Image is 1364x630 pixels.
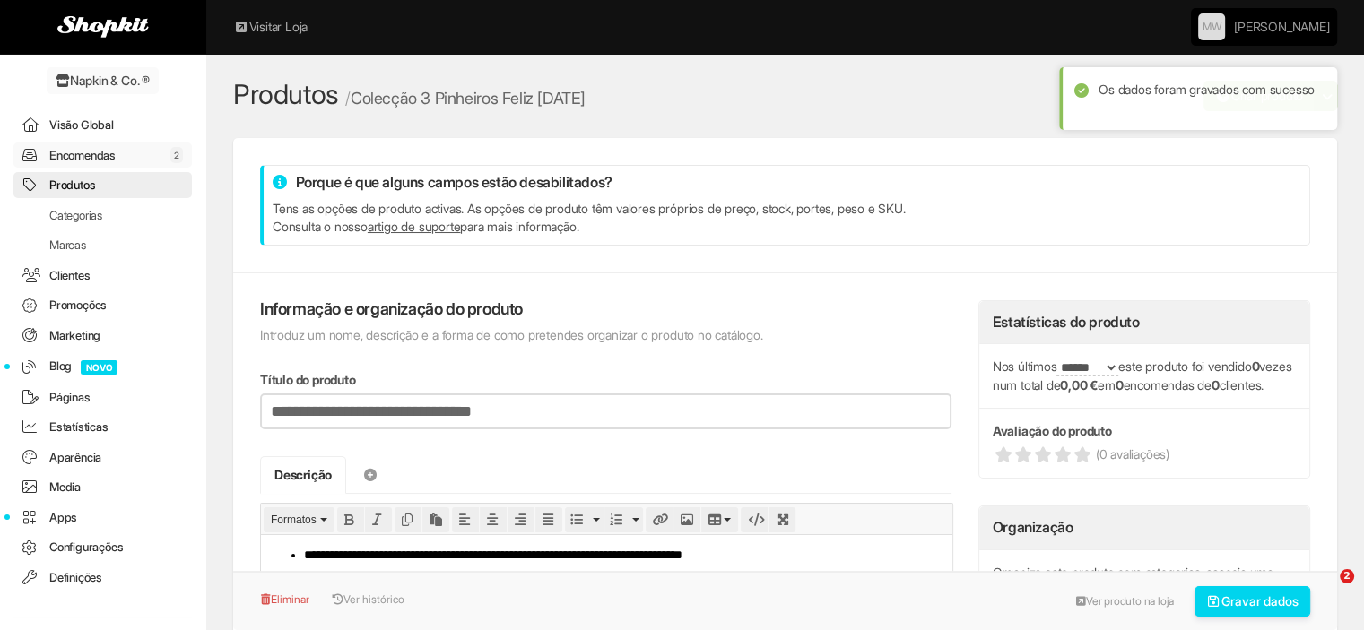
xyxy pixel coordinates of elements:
[13,232,192,258] a: Marcas
[13,565,192,591] a: Definições
[323,586,405,613] button: Ver histórico
[13,172,192,198] a: Produtos
[1198,13,1225,40] a: MW
[13,505,192,531] a: Apps
[452,507,479,532] div: Align left
[993,564,1296,600] p: Organiza este produto com categorias, associa uma marca, cria tags e define a sua posição no catá...
[233,78,339,110] a: Produtos
[260,371,356,389] label: Título do produto
[13,534,192,560] a: Configurações
[273,200,1300,236] p: Tens as opções de produto activas. As opções de produto têm valores próprios de preço, stock, por...
[13,414,192,440] a: Estatísticas
[13,142,192,168] a: Encomendas2
[13,263,192,289] a: Clientes
[260,300,951,318] h4: Informação e organização do produto
[508,507,534,532] div: Align right
[1340,569,1354,583] span: 2
[1060,377,1098,393] strong: 0,00 €
[646,507,673,532] div: Insert/edit link
[1303,569,1346,612] iframe: Intercom live chat
[993,422,1112,440] label: Avaliação do produto
[260,326,951,344] p: Introduz um nome, descrição e a forma de como pretendes organizar o produto no catálogo.
[337,507,364,532] div: Bold
[260,456,346,494] a: Descrição
[993,444,1296,464] a: (0 avaliações)
[1066,588,1184,615] a: Ver produto na loja
[368,219,461,234] a: artigo de suporte
[13,353,192,380] a: BlogNOVO
[1251,358,1259,374] strong: 0
[535,507,562,532] div: Justify
[81,360,117,375] span: NOVO
[741,507,768,532] div: Source code
[1096,445,1169,463] span: (0 avaliações)
[13,323,192,349] a: Marketing
[993,315,1140,331] h3: Estatísticas do produto
[170,147,183,163] span: 2
[565,507,604,532] div: Bullet list
[993,520,1073,536] h3: Organização
[1195,586,1311,617] button: Gravar dados
[362,469,378,481] i: Adicionar separador
[345,89,585,108] small: Colecção 3 Pinheiros Feliz [DATE]
[345,89,351,108] span: /
[1212,377,1220,393] strong: 0
[480,507,507,532] div: Align center
[13,112,192,138] a: Visão Global
[1099,82,1315,97] span: Os dados foram gravados com sucesso
[13,474,192,500] a: Media
[271,513,317,526] span: Formatos
[233,19,308,34] a: Visitar Loja
[47,67,159,94] a: Napkin & Co. ®
[13,444,192,470] a: Aparência
[13,203,192,229] a: Categorias
[57,16,149,38] img: Shopkit
[395,507,421,532] div: Copy
[260,586,319,613] button: Eliminar
[365,507,392,532] div: Italic
[701,507,739,532] div: Table
[273,175,1300,191] h4: Porque é que alguns campos estão desabilitados?
[13,384,192,410] a: Páginas
[673,507,700,532] div: Insert/edit image
[993,358,1296,394] p: Nos últimos este produto foi vendido vezes num total de em encomendas de clientes.
[1234,9,1329,45] a: [PERSON_NAME]
[13,292,192,318] a: Promoções
[1116,377,1124,393] strong: 0
[769,507,795,532] div: Fullscreen
[422,507,449,532] div: Paste
[604,507,643,532] div: Numbered list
